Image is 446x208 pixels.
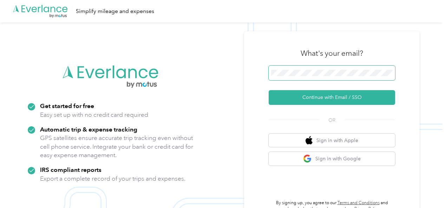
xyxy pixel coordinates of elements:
[269,134,395,147] button: apple logoSign in with Apple
[306,136,313,145] img: apple logo
[76,7,154,16] div: Simplify mileage and expenses
[40,134,194,160] p: GPS satellites ensure accurate trip tracking even without cell phone service. Integrate your bank...
[40,102,94,109] strong: Get started for free
[40,174,185,183] p: Export a complete record of your trips and expenses.
[40,110,148,119] p: Easy set up with no credit card required
[301,48,363,58] h3: What's your email?
[269,90,395,105] button: Continue with Email / SSO
[320,116,344,124] span: OR
[269,152,395,166] button: google logoSign in with Google
[303,154,312,163] img: google logo
[40,166,101,173] strong: IRS compliant reports
[40,126,137,133] strong: Automatic trip & expense tracking
[337,200,380,206] a: Terms and Conditions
